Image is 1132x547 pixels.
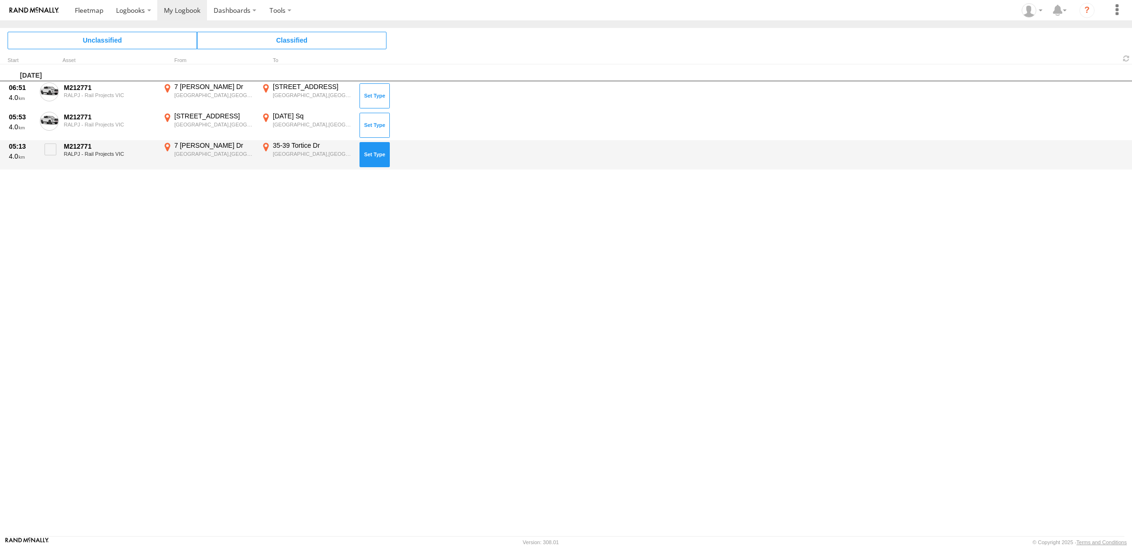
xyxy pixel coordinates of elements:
[161,58,256,63] div: From
[1018,3,1046,18] div: Andrew Stead
[1033,539,1127,545] div: © Copyright 2025 -
[63,58,157,63] div: Asset
[161,82,256,110] label: Click to View Event Location
[260,82,354,110] label: Click to View Event Location
[197,32,386,49] span: Click to view Classified Trips
[64,83,156,92] div: M212771
[273,141,353,150] div: 35-39 Tortice Dr
[359,142,390,167] button: Click to Set
[174,112,254,120] div: [STREET_ADDRESS]
[174,92,254,99] div: [GEOGRAPHIC_DATA],[GEOGRAPHIC_DATA]
[9,7,59,14] img: rand-logo.svg
[359,113,390,137] button: Click to Set
[273,92,353,99] div: [GEOGRAPHIC_DATA],[GEOGRAPHIC_DATA]
[64,113,156,121] div: M212771
[64,151,156,157] div: RALPJ - Rail Projects VIC
[161,112,256,139] label: Click to View Event Location
[9,83,35,92] div: 06:51
[260,58,354,63] div: To
[174,121,254,128] div: [GEOGRAPHIC_DATA],[GEOGRAPHIC_DATA]
[64,92,156,98] div: RALPJ - Rail Projects VIC
[174,82,254,91] div: 7 [PERSON_NAME] Dr
[9,123,35,131] div: 4.0
[8,32,197,49] span: Click to view Unclassified Trips
[273,82,353,91] div: [STREET_ADDRESS]
[260,112,354,139] label: Click to View Event Location
[8,58,36,63] div: Click to Sort
[523,539,559,545] div: Version: 308.01
[174,141,254,150] div: 7 [PERSON_NAME] Dr
[9,142,35,151] div: 05:13
[161,141,256,169] label: Click to View Event Location
[9,93,35,102] div: 4.0
[359,83,390,108] button: Click to Set
[1077,539,1127,545] a: Terms and Conditions
[5,538,49,547] a: Visit our Website
[273,151,353,157] div: [GEOGRAPHIC_DATA],[GEOGRAPHIC_DATA]
[174,151,254,157] div: [GEOGRAPHIC_DATA],[GEOGRAPHIC_DATA]
[1121,54,1132,63] span: Refresh
[64,142,156,151] div: M212771
[273,112,353,120] div: [DATE] Sq
[260,141,354,169] label: Click to View Event Location
[9,113,35,121] div: 05:53
[1079,3,1095,18] i: ?
[9,152,35,161] div: 4.0
[64,122,156,127] div: RALPJ - Rail Projects VIC
[273,121,353,128] div: [GEOGRAPHIC_DATA],[GEOGRAPHIC_DATA]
